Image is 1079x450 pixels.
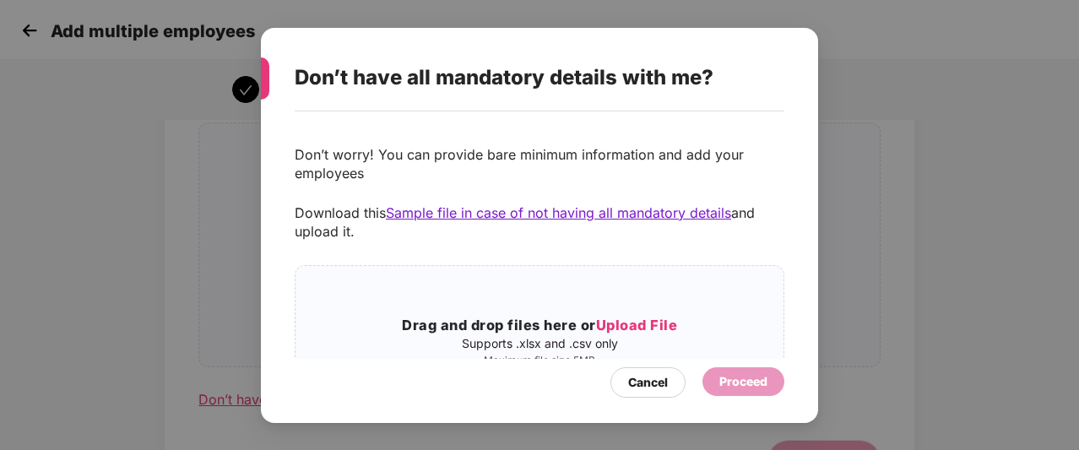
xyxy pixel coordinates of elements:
p: Supports .xlsx and .csv only [296,336,783,350]
h3: Drag and drop files here or [296,314,783,336]
div: Cancel [628,372,668,391]
p: Don’t worry! You can provide bare minimum information and add your employees [295,144,784,182]
p: Maximum file size 5MB [296,353,783,366]
p: Download this and upload it. [295,203,784,240]
span: Drag and drop files here orUpload FileSupports .xlsx and .csv onlyMaximum file size 5MB [296,265,783,415]
span: Upload File [596,316,678,333]
span: Sample file in case of not having all mandatory details [386,203,731,220]
div: Proceed [719,371,767,390]
div: Don’t have all mandatory details with me? [295,45,744,111]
